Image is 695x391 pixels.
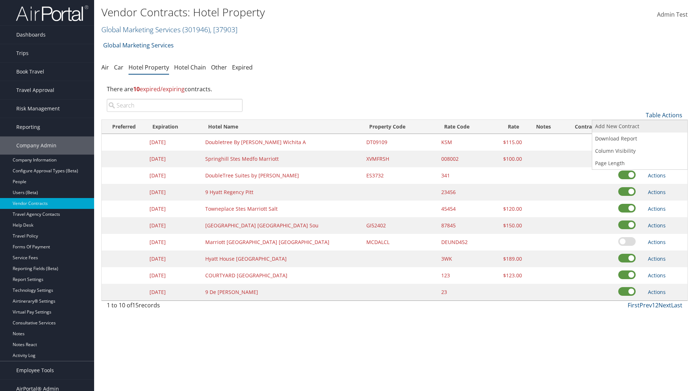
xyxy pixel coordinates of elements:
img: airportal-logo.png [16,5,88,22]
a: Add New Contract [592,120,687,133]
a: Download Report [592,133,687,145]
span: Dashboards [16,26,46,44]
span: Company Admin [16,136,56,155]
span: Book Travel [16,63,44,81]
span: Reporting [16,118,40,136]
a: Column Visibility [592,145,687,157]
a: Page Length [592,157,687,169]
span: Risk Management [16,100,60,118]
span: Employee Tools [16,361,54,379]
span: Trips [16,44,29,62]
span: Travel Approval [16,81,54,99]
